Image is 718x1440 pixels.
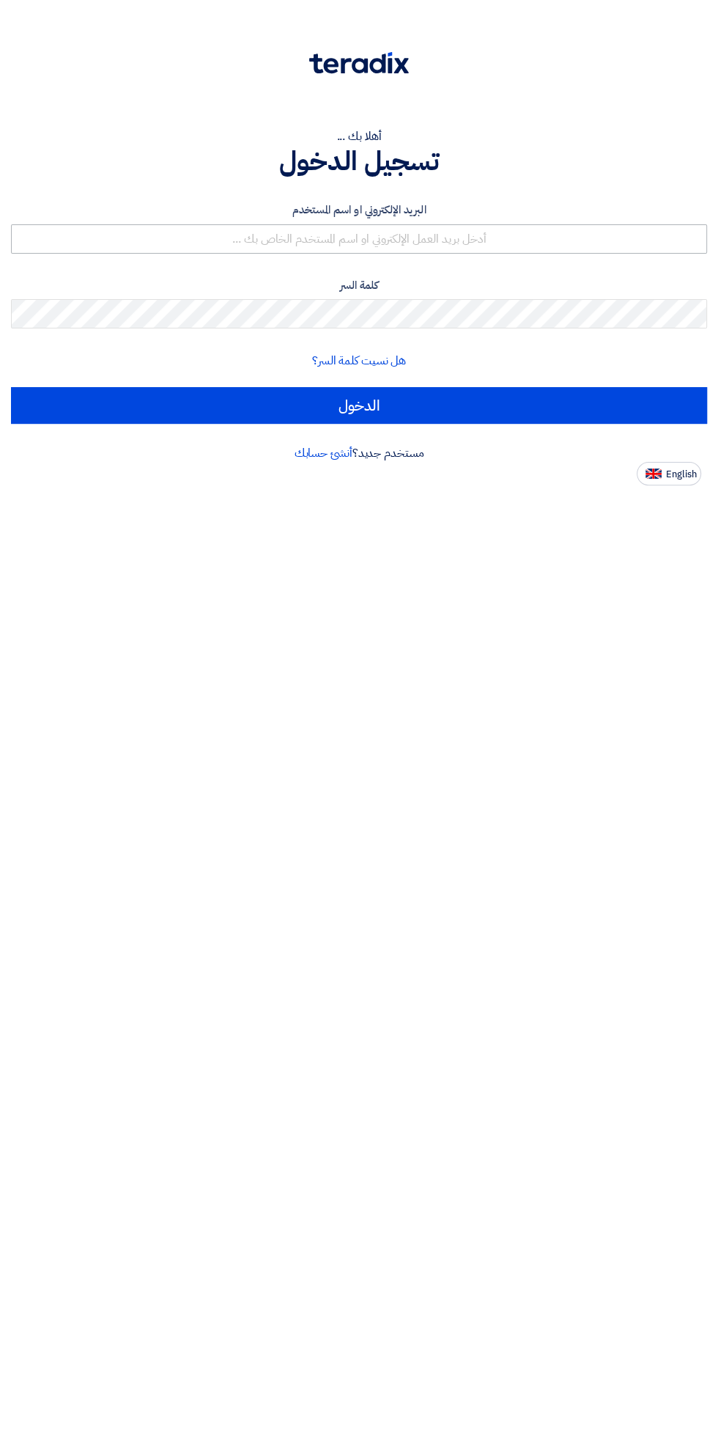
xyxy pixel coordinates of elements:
[309,52,409,74] img: Teradix logo
[637,462,701,485] button: English
[11,202,707,218] label: البريد الإلكتروني او اسم المستخدم
[11,444,707,462] div: مستخدم جديد؟
[11,387,707,424] input: الدخول
[11,224,707,254] input: أدخل بريد العمل الإلكتروني او اسم المستخدم الخاص بك ...
[666,469,697,480] span: English
[295,444,352,462] a: أنشئ حسابك
[11,128,707,145] div: أهلا بك ...
[11,277,707,294] label: كلمة السر
[645,469,662,480] img: en-US.png
[312,352,406,370] a: هل نسيت كلمة السر؟
[11,145,707,177] h1: تسجيل الدخول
